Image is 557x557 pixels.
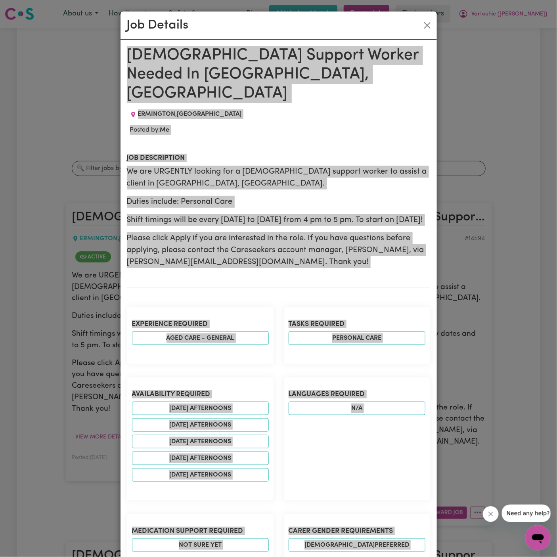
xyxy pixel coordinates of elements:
[289,320,425,328] h2: Tasks required
[130,127,170,133] span: Posted by:
[132,390,269,398] h2: Availability required
[127,46,431,103] h1: [DEMOGRAPHIC_DATA] Support Worker Needed In [GEOGRAPHIC_DATA], [GEOGRAPHIC_DATA]
[160,127,170,133] b: Me
[132,538,269,552] span: Not sure yet
[132,468,269,482] li: [DATE] afternoons
[483,506,499,522] iframe: Close message
[127,196,431,208] p: Duties include: Personal Care
[132,402,269,415] li: [DATE] afternoons
[132,331,269,345] li: Aged care - General
[289,527,425,535] h2: Carer gender requirements
[289,331,425,345] li: Personal care
[502,505,551,522] iframe: Message from company
[138,111,242,117] span: ERMINGTON , [GEOGRAPHIC_DATA]
[132,418,269,432] li: [DATE] afternoons
[127,18,189,33] h2: Job Details
[127,109,245,119] div: Job location: ERMINGTON, New South Wales
[289,402,425,415] span: N/A
[127,214,431,226] p: Shift timings will be every [DATE] to [DATE] from 4 pm to 5 pm. To start on [DATE]!
[289,390,425,398] h2: Languages required
[132,320,269,328] h2: Experience required
[127,154,431,162] h2: Job description
[132,527,269,535] h2: Medication Support Required
[421,19,434,32] button: Close
[127,166,431,189] p: We are URGENTLY looking for a [DEMOGRAPHIC_DATA] support worker to assist a client in [GEOGRAPHIC...
[289,538,425,552] span: [DEMOGRAPHIC_DATA] preferred
[132,452,269,465] li: [DATE] afternoons
[132,435,269,448] li: [DATE] afternoons
[127,232,431,268] p: Please click Apply if you are interested in the role. If you have questions before applying, plea...
[525,525,551,551] iframe: Button to launch messaging window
